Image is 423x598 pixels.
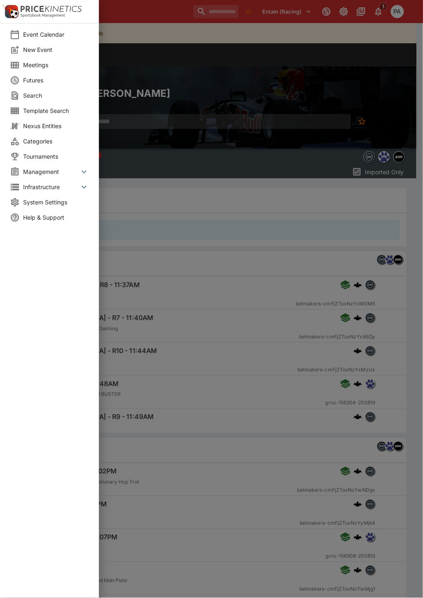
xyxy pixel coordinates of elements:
[23,30,89,39] span: Event Calendar
[23,198,89,206] span: System Settings
[23,106,89,115] span: Template Search
[23,76,89,84] span: Futures
[23,167,79,176] span: Management
[23,61,89,69] span: Meetings
[2,3,19,20] img: PriceKinetics Logo
[21,14,65,17] img: Sportsbook Management
[23,183,79,191] span: Infrastructure
[23,137,89,145] span: Categories
[23,122,89,130] span: Nexus Entities
[21,6,82,12] img: PriceKinetics
[23,213,89,222] span: Help & Support
[23,152,89,161] span: Tournaments
[23,91,89,100] span: Search
[23,45,89,54] span: New Event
